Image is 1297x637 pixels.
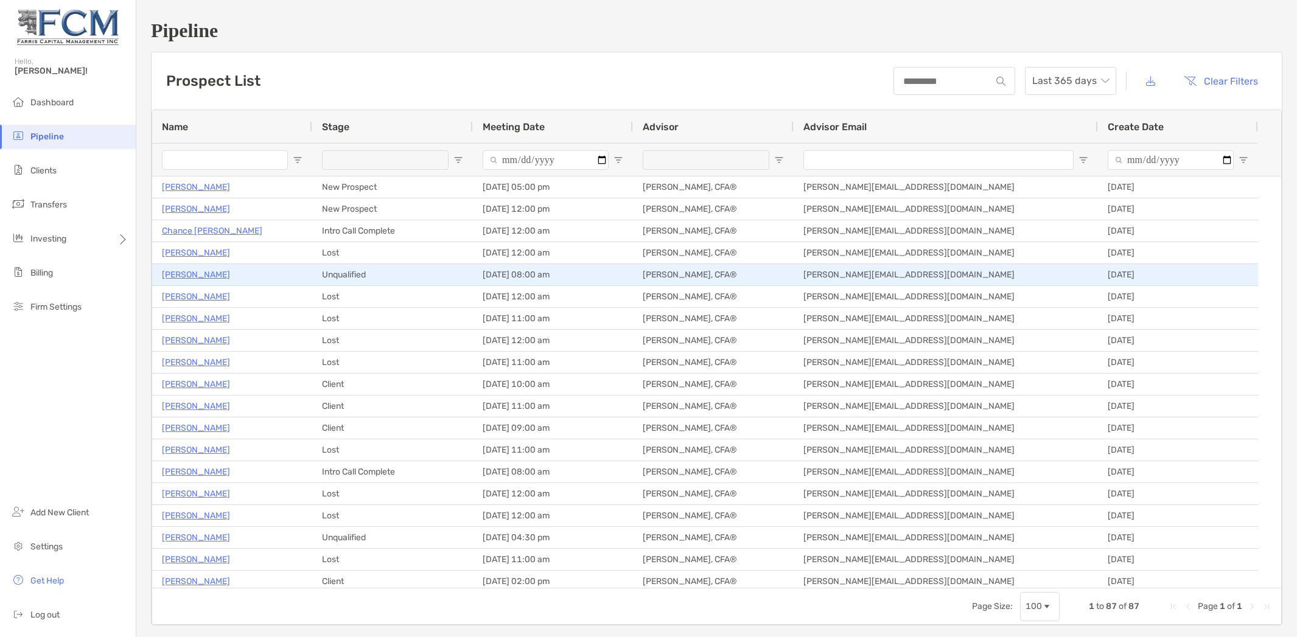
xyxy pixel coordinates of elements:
[473,395,633,417] div: [DATE] 11:00 am
[794,220,1098,242] div: [PERSON_NAME][EMAIL_ADDRESS][DOMAIN_NAME]
[312,439,473,461] div: Lost
[473,176,633,198] div: [DATE] 05:00 pm
[473,374,633,395] div: [DATE] 10:00 am
[794,417,1098,439] div: [PERSON_NAME][EMAIL_ADDRESS][DOMAIN_NAME]
[633,395,794,417] div: [PERSON_NAME], CFA®
[633,264,794,285] div: [PERSON_NAME], CFA®
[162,377,230,392] a: [PERSON_NAME]
[162,289,230,304] a: [PERSON_NAME]
[473,308,633,329] div: [DATE] 11:00 am
[151,19,1282,42] h1: Pipeline
[312,264,473,285] div: Unqualified
[794,395,1098,417] div: [PERSON_NAME][EMAIL_ADDRESS][DOMAIN_NAME]
[30,234,66,244] span: Investing
[1098,176,1258,198] div: [DATE]
[1175,68,1267,94] button: Clear Filters
[633,330,794,351] div: [PERSON_NAME], CFA®
[15,5,121,49] img: Zoe Logo
[483,121,545,133] span: Meeting Date
[30,576,64,586] span: Get Help
[633,483,794,504] div: [PERSON_NAME], CFA®
[633,176,794,198] div: [PERSON_NAME], CFA®
[11,504,26,519] img: add_new_client icon
[794,308,1098,329] div: [PERSON_NAME][EMAIL_ADDRESS][DOMAIN_NAME]
[1220,601,1225,611] span: 1
[1098,461,1258,482] div: [DATE]
[473,417,633,439] div: [DATE] 09:00 am
[1237,601,1242,611] span: 1
[11,573,26,587] img: get-help icon
[453,155,463,165] button: Open Filter Menu
[473,571,633,592] div: [DATE] 02:00 pm
[794,286,1098,307] div: [PERSON_NAME][EMAIL_ADDRESS][DOMAIN_NAME]
[162,442,230,458] a: [PERSON_NAME]
[633,417,794,439] div: [PERSON_NAME], CFA®
[794,374,1098,395] div: [PERSON_NAME][EMAIL_ADDRESS][DOMAIN_NAME]
[473,527,633,548] div: [DATE] 04:30 pm
[162,508,230,523] p: [PERSON_NAME]
[30,541,63,552] span: Settings
[633,439,794,461] div: [PERSON_NAME], CFA®
[1098,308,1258,329] div: [DATE]
[322,121,349,133] span: Stage
[794,527,1098,548] div: [PERSON_NAME][EMAIL_ADDRESS][DOMAIN_NAME]
[166,72,260,89] h3: Prospect List
[11,538,26,553] img: settings icon
[162,201,230,217] a: [PERSON_NAME]
[162,311,230,326] p: [PERSON_NAME]
[1262,602,1271,611] div: Last Page
[1098,439,1258,461] div: [DATE]
[11,128,26,143] img: pipeline icon
[30,268,53,278] span: Billing
[614,155,623,165] button: Open Filter Menu
[794,461,1098,482] div: [PERSON_NAME][EMAIL_ADDRESS][DOMAIN_NAME]
[473,330,633,351] div: [DATE] 12:00 am
[633,527,794,548] div: [PERSON_NAME], CFA®
[312,549,473,570] div: Lost
[1098,264,1258,285] div: [DATE]
[1247,602,1257,611] div: Next Page
[794,176,1098,198] div: [PERSON_NAME][EMAIL_ADDRESS][DOMAIN_NAME]
[1098,549,1258,570] div: [DATE]
[1198,601,1218,611] span: Page
[1169,602,1178,611] div: First Page
[1098,571,1258,592] div: [DATE]
[996,77,1005,86] img: input icon
[1098,527,1258,548] div: [DATE]
[633,505,794,526] div: [PERSON_NAME], CFA®
[473,352,633,373] div: [DATE] 11:00 am
[11,94,26,109] img: dashboard icon
[1183,602,1193,611] div: Previous Page
[30,302,82,312] span: Firm Settings
[30,610,60,620] span: Log out
[162,486,230,501] p: [PERSON_NAME]
[633,242,794,263] div: [PERSON_NAME], CFA®
[633,352,794,373] div: [PERSON_NAME], CFA®
[312,505,473,526] div: Lost
[162,530,230,545] a: [PERSON_NAME]
[312,461,473,482] div: Intro Call Complete
[1098,417,1258,439] div: [DATE]
[162,245,230,260] p: [PERSON_NAME]
[30,200,67,210] span: Transfers
[162,223,262,238] p: Chance [PERSON_NAME]
[162,179,230,195] a: [PERSON_NAME]
[1096,601,1104,611] span: to
[1032,68,1109,94] span: Last 365 days
[162,574,230,589] a: [PERSON_NAME]
[473,220,633,242] div: [DATE] 12:00 am
[473,198,633,220] div: [DATE] 12:00 pm
[11,607,26,621] img: logout icon
[30,97,74,108] span: Dashboard
[1020,592,1060,621] div: Page Size
[162,121,188,133] span: Name
[794,571,1098,592] div: [PERSON_NAME][EMAIL_ADDRESS][DOMAIN_NAME]
[1098,330,1258,351] div: [DATE]
[162,420,230,436] a: [PERSON_NAME]
[972,601,1013,611] div: Page Size:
